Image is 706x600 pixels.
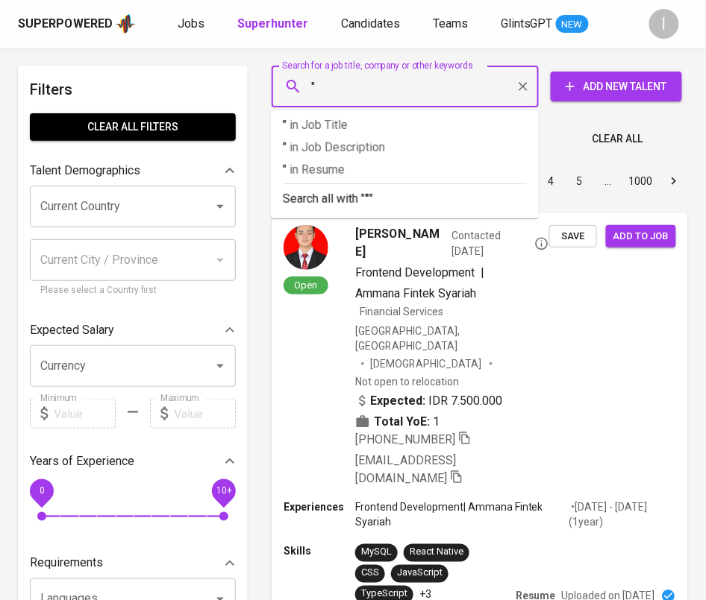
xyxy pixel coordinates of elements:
span: [EMAIL_ADDRESS][DOMAIN_NAME] [355,453,456,485]
button: Open [210,196,231,217]
a: Teams [433,15,471,34]
span: [DEMOGRAPHIC_DATA] [370,356,484,371]
img: 84146a60022adcc3c6ebfd821c5b6284.jpg [284,225,328,270]
button: Go to page 4 [540,169,563,193]
input: Value [54,399,116,429]
div: … [596,174,620,189]
b: Expected: [370,392,425,410]
button: Add New Talent [551,72,682,101]
svg: By Batam recruiter [534,236,549,251]
p: Skills [284,544,355,559]
span: Frontend Development [355,265,475,280]
a: Candidates [341,15,403,34]
p: Experiences [284,499,355,514]
div: MySQL [361,546,392,560]
button: Go to page 5 [568,169,592,193]
b: Superhunter [237,16,308,31]
span: GlintsGPT [501,16,553,31]
span: Open [289,279,324,291]
p: " [283,116,527,134]
span: Clear All filters [42,118,224,136]
div: Talent Demographics [30,156,236,186]
span: Add New Talent [563,78,670,96]
span: Candidates [341,16,400,31]
button: Clear All filters [30,113,236,141]
p: Requirements [30,555,103,572]
a: Jobs [178,15,207,34]
span: Clear All [593,130,643,148]
button: Go to page 1000 [625,169,657,193]
p: Expected Salary [30,321,114,339]
span: in Resume [290,162,345,177]
span: in Job Title [290,118,348,132]
span: Financial Services [360,306,443,318]
b: " [365,192,369,206]
nav: pagination navigation [424,169,688,193]
div: JavaScript [397,566,443,581]
div: Years of Experience [30,446,236,476]
input: Value [174,399,236,429]
div: CSS [361,566,379,581]
div: Expected Salary [30,315,236,345]
button: Open [210,356,231,376]
span: Contacted [DATE] [452,228,549,258]
p: Frontend Development | Ammana Fintek Syariah [355,499,569,529]
span: 10+ [216,486,231,496]
div: Superpowered [18,16,113,33]
div: Requirements [30,549,236,578]
span: Save [557,228,590,245]
button: Save [549,225,597,248]
div: IDR 7.500.000 [355,392,502,410]
p: Search all with " " [283,190,527,208]
b: Total YoE: [374,413,430,431]
p: Please select a Country first [40,283,225,298]
span: 1 [433,413,440,431]
a: Superpoweredapp logo [18,13,136,35]
div: [GEOGRAPHIC_DATA], [GEOGRAPHIC_DATA] [355,323,549,353]
span: [PERSON_NAME] [355,225,446,261]
img: app logo [116,13,136,35]
span: NEW [556,17,589,32]
div: React Native [410,546,463,560]
button: Add to job [606,225,676,248]
p: " [283,139,527,157]
p: Not open to relocation [355,374,459,389]
p: Talent Demographics [30,162,140,180]
p: Years of Experience [30,452,134,470]
span: | [481,264,484,282]
p: • [DATE] - [DATE] ( 1 year ) [569,499,676,529]
h6: Filters [30,78,236,101]
span: [PHONE_NUMBER] [355,432,455,446]
a: GlintsGPT NEW [501,15,589,34]
p: " [283,161,527,179]
span: Jobs [178,16,204,31]
button: Clear [513,76,534,97]
span: 0 [39,486,44,496]
span: Ammana Fintek Syariah [355,286,476,300]
a: Superhunter [237,15,311,34]
div: I [649,9,679,39]
span: Teams [433,16,468,31]
button: Go to next page [662,169,686,193]
button: Clear All [587,125,649,153]
span: Add to job [613,228,669,245]
span: in Job Description [290,140,385,154]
